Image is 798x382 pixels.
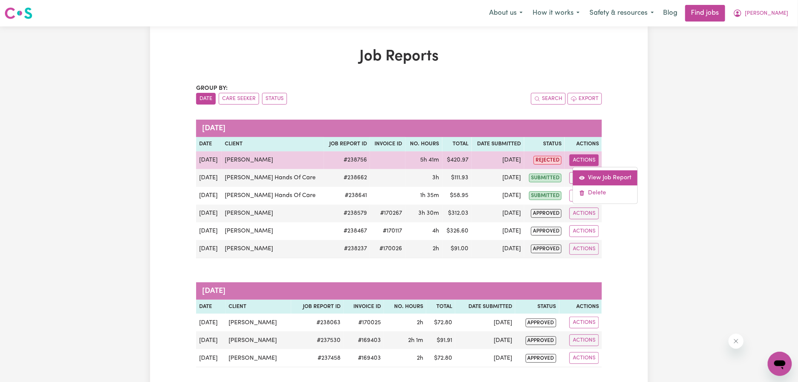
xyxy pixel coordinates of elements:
span: 2 hours 1 minute [408,337,423,343]
td: $ 326.60 [442,222,472,240]
th: Job Report ID [324,137,370,151]
button: My Account [728,5,793,21]
td: $ 111.93 [442,169,472,187]
td: # 238641 [324,187,370,205]
td: [DATE] [472,205,524,222]
td: [DATE] [196,331,226,349]
span: approved [526,336,556,345]
caption: [DATE] [196,120,602,137]
th: Total [426,300,455,314]
div: Actions [572,167,638,204]
th: Invoice ID [344,300,384,314]
td: [PERSON_NAME] [226,314,291,331]
button: How it works [528,5,585,21]
span: approved [531,209,562,218]
th: Date [196,300,226,314]
td: [PERSON_NAME] [226,349,291,367]
th: Total [442,137,472,151]
th: Job Report ID [291,300,344,314]
a: View job report 238756 [573,170,637,185]
button: Actions [569,225,599,237]
td: #170025 [344,314,384,331]
button: Actions [569,172,599,184]
td: # 237530 [291,331,344,349]
td: [PERSON_NAME] Hands Of Care [222,187,324,205]
span: approved [531,227,562,236]
iframe: Button to launch messaging window [768,352,792,376]
td: [PERSON_NAME] [226,331,291,349]
td: #170117 [370,222,405,240]
td: [PERSON_NAME] Hands Of Care [222,169,324,187]
td: [DATE] [196,349,226,367]
span: 5 hours 41 minutes [420,157,439,163]
h1: Job Reports [196,48,602,66]
td: [DATE] [472,187,524,205]
span: approved [526,319,556,327]
button: sort invoices by paid status [262,93,287,105]
button: About us [484,5,528,21]
span: rejected [534,156,562,165]
td: $ 58.95 [442,187,472,205]
span: 2 hours [417,320,423,326]
button: Search [531,93,566,105]
button: sort invoices by date [196,93,216,105]
td: [DATE] [196,240,222,258]
th: No. Hours [384,300,426,314]
th: Date [196,137,222,151]
th: Date Submitted [455,300,515,314]
th: No. Hours [405,137,442,151]
td: #170267 [370,205,405,222]
button: Actions [569,154,599,166]
td: # 237458 [291,349,344,367]
a: Careseekers logo [5,5,32,22]
button: Actions [569,243,599,255]
td: [DATE] [472,222,524,240]
td: [DATE] [196,151,222,169]
span: 3 hours [433,175,439,181]
span: approved [531,245,562,253]
button: Actions [569,190,599,202]
iframe: Close message [729,334,744,349]
span: 4 hours [433,228,439,234]
span: Group by: [196,85,228,91]
th: Client [226,300,291,314]
button: sort invoices by care seeker [219,93,259,105]
td: #170026 [370,240,405,258]
td: [DATE] [196,169,222,187]
td: [DATE] [455,314,515,331]
button: Actions [569,317,599,328]
img: Careseekers logo [5,6,32,20]
button: Actions [569,334,599,346]
span: [PERSON_NAME] [745,9,789,18]
td: # 238579 [324,205,370,222]
button: Safety & resources [585,5,659,21]
td: [DATE] [472,240,524,258]
td: [DATE] [472,169,524,187]
span: approved [526,354,556,363]
td: [DATE] [196,314,226,331]
td: # 238756 [324,151,370,169]
button: Actions [569,352,599,364]
th: Status [515,300,559,314]
span: 3 hours 30 minutes [419,210,439,216]
td: $ 91.91 [426,331,455,349]
a: Blog [659,5,682,22]
span: 1 hour 35 minutes [420,193,439,199]
td: [PERSON_NAME] [222,222,324,240]
td: $ 72.80 [426,314,455,331]
td: # 238237 [324,240,370,258]
th: Actions [565,137,602,151]
span: submitted [529,191,562,200]
td: [PERSON_NAME] [222,151,324,169]
span: Need any help? [5,5,46,11]
a: Delete job report 238756 [573,185,637,200]
td: [DATE] [196,187,222,205]
td: [DATE] [196,205,222,222]
th: Client [222,137,324,151]
td: # 238467 [324,222,370,240]
td: [DATE] [455,331,515,349]
td: $ 91.00 [442,240,472,258]
td: # 238662 [324,169,370,187]
button: Actions [569,208,599,219]
span: 2 hours [417,355,423,361]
